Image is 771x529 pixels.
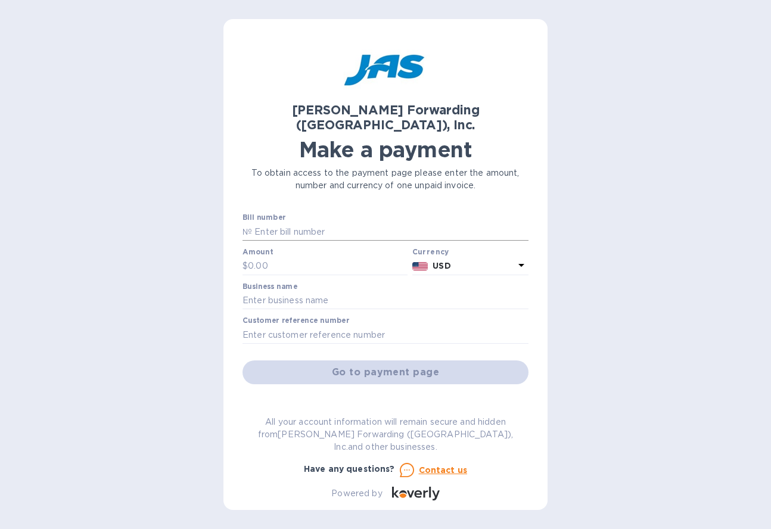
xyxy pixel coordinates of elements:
p: $ [243,260,248,272]
b: USD [433,261,450,270]
input: Enter bill number [252,223,528,241]
label: Customer reference number [243,318,349,325]
p: To obtain access to the payment page please enter the amount, number and currency of one unpaid i... [243,167,528,192]
label: Amount [243,248,273,256]
p: All your account information will remain secure and hidden from [PERSON_NAME] Forwarding ([GEOGRA... [243,416,528,453]
b: [PERSON_NAME] Forwarding ([GEOGRAPHIC_DATA]), Inc. [292,102,480,132]
img: USD [412,262,428,270]
input: Enter business name [243,292,528,310]
u: Contact us [419,465,468,475]
b: Have any questions? [304,464,395,474]
label: Bill number [243,214,285,222]
p: № [243,226,252,238]
input: 0.00 [248,257,408,275]
input: Enter customer reference number [243,326,528,344]
h1: Make a payment [243,137,528,162]
label: Business name [243,283,297,290]
p: Powered by [331,487,382,500]
b: Currency [412,247,449,256]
